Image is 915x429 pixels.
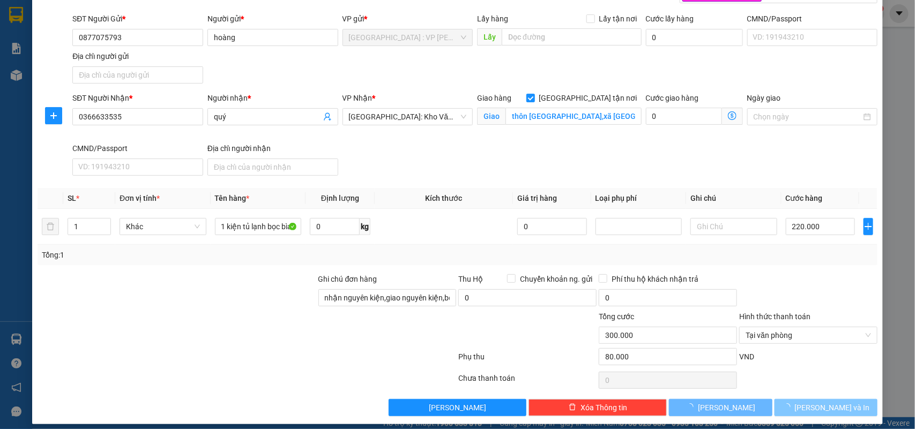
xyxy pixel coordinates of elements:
span: Thu Hộ [458,275,483,283]
th: Ghi chú [686,188,782,209]
span: loading [783,403,795,411]
th: Loại phụ phí [591,188,687,209]
span: Mã đơn: VPHM1110250006 [4,65,166,79]
span: user-add [323,112,332,121]
span: Giao [477,108,505,125]
label: Ngày giao [747,94,781,102]
span: Kích thước [426,194,463,202]
div: CMND/Passport [747,13,878,25]
input: Ghi chú đơn hàng [318,289,457,306]
span: Chuyển khoản ng. gửi [516,273,597,285]
span: Lấy [477,28,502,46]
input: 0 [517,218,586,235]
span: VP Nhận [343,94,373,102]
span: plus [46,111,62,120]
span: [PHONE_NUMBER] [4,36,81,55]
div: Người gửi [207,13,338,25]
div: SĐT Người Nhận [72,92,203,104]
span: Tổng cước [599,312,634,321]
span: kg [360,218,370,235]
div: Người nhận [207,92,338,104]
span: Tại văn phòng [746,327,871,343]
div: Địa chỉ người gửi [72,50,203,62]
label: Hình thức thanh toán [739,312,810,321]
button: [PERSON_NAME] [389,399,527,416]
span: Cước hàng [786,194,823,202]
label: Cước lấy hàng [646,14,694,23]
button: plus [864,218,874,235]
span: Ngày in phiếu: 10:16 ngày [68,21,216,33]
span: [GEOGRAPHIC_DATA] tận nơi [535,92,642,104]
span: [PERSON_NAME] và In [795,402,870,413]
span: Hà Nội: Kho Văn Điển Thanh Trì [349,109,467,125]
button: deleteXóa Thông tin [529,399,667,416]
span: loading [686,403,698,411]
div: Tổng: 1 [42,249,354,261]
label: Ghi chú đơn hàng [318,275,377,283]
input: Cước giao hàng [646,108,722,125]
input: Địa chỉ của người gửi [72,66,203,84]
span: VND [739,352,754,361]
label: Cước giao hàng [646,94,699,102]
span: Tên hàng [215,194,250,202]
span: Giao hàng [477,94,511,102]
div: SĐT Người Gửi [72,13,203,25]
span: Phí thu hộ khách nhận trả [607,273,703,285]
span: Định lượng [321,194,359,202]
div: VP gửi [343,13,473,25]
input: Ngày giao [754,111,862,123]
span: Lấy tận nơi [595,13,642,25]
span: Xóa Thông tin [581,402,627,413]
span: Đơn vị tính [120,194,160,202]
button: [PERSON_NAME] và In [775,399,877,416]
input: Giao tận nơi [505,108,642,125]
span: Hà Nội : VP Hoàng Mai [349,29,467,46]
button: plus [45,107,62,124]
div: Chưa thanh toán [458,372,598,391]
span: [PERSON_NAME] [429,402,486,413]
span: [PERSON_NAME] [698,402,755,413]
span: plus [864,222,873,231]
span: Khác [126,219,200,235]
span: Giá trị hàng [517,194,557,202]
input: Ghi Chú [690,218,777,235]
span: dollar-circle [728,111,737,120]
span: SL [68,194,76,202]
input: VD: Bàn, Ghế [215,218,302,235]
input: Cước lấy hàng [646,29,743,46]
div: Địa chỉ người nhận [207,142,338,154]
button: delete [42,218,59,235]
div: Phụ thu [458,351,598,370]
span: Lấy hàng [477,14,508,23]
strong: PHIẾU DÁN LÊN HÀNG [71,5,212,19]
div: CMND/Passport [72,142,203,154]
span: CÔNG TY TNHH CHUYỂN PHÁT NHANH BẢO AN [93,36,197,56]
button: [PERSON_NAME] [669,399,772,416]
span: delete [569,403,576,412]
input: Dọc đường [502,28,642,46]
strong: CSKH: [29,36,57,46]
input: Địa chỉ của người nhận [207,159,338,176]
